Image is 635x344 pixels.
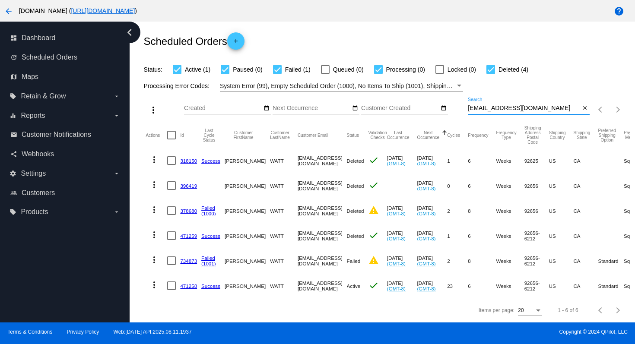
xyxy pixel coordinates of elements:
mat-header-cell: Actions [146,122,167,148]
a: 734873 [180,258,197,264]
mat-icon: date_range [352,105,358,112]
mat-cell: 1 [447,148,468,173]
mat-icon: add [231,38,241,48]
mat-cell: [EMAIL_ADDRESS][DOMAIN_NAME] [298,248,347,273]
button: Previous page [592,101,610,118]
button: Change sorting for PreferredShippingOption [598,128,616,142]
button: Clear [581,104,590,113]
i: people_outline [10,189,17,196]
mat-cell: US [549,173,574,198]
mat-cell: 6 [468,148,496,173]
span: Deleted [347,183,364,189]
mat-cell: [EMAIL_ADDRESS][DOMAIN_NAME] [298,173,347,198]
mat-cell: WATT [270,148,298,173]
button: Previous page [592,302,610,319]
mat-cell: WATT [270,223,298,248]
mat-icon: more_vert [149,280,159,290]
mat-icon: more_vert [149,205,159,215]
a: Failed [201,255,215,261]
mat-cell: 8 [468,198,496,223]
span: Deleted [347,233,364,239]
a: 378680 [180,208,197,214]
mat-cell: [PERSON_NAME] [225,248,270,273]
a: people_outline Customers [10,186,120,200]
i: share [10,151,17,158]
a: Failed [201,205,215,211]
i: arrow_drop_down [113,112,120,119]
mat-icon: date_range [441,105,447,112]
a: dashboard Dashboard [10,31,120,45]
mat-cell: 92625 [524,148,549,173]
button: Change sorting for CustomerFirstName [225,130,262,140]
button: Change sorting for LastProcessingCycleId [201,128,217,142]
mat-cell: [DATE] [387,248,417,273]
mat-cell: 92656-6212 [524,248,549,273]
i: email [10,131,17,138]
mat-select: Filter by Processing Error Codes [220,81,463,92]
span: Queued (0) [333,64,364,75]
mat-icon: check [368,180,379,190]
mat-cell: [DATE] [417,148,447,173]
mat-cell: [EMAIL_ADDRESS][DOMAIN_NAME] [298,273,347,298]
span: Active [347,283,361,289]
mat-icon: more_vert [149,155,159,165]
mat-cell: [DATE] [417,198,447,223]
button: Next page [610,302,627,319]
mat-cell: 6 [468,273,496,298]
a: Success [201,283,220,289]
a: share Webhooks [10,147,120,161]
mat-cell: Standard [598,248,624,273]
button: Change sorting for ShippingCountry [549,130,566,140]
span: Status: [143,66,162,73]
mat-cell: 92656 [524,173,549,198]
span: Webhooks [22,150,54,158]
mat-cell: CA [574,248,598,273]
mat-cell: 6 [468,223,496,248]
span: [DOMAIN_NAME] ( ) [19,7,137,14]
mat-cell: 0 [447,173,468,198]
mat-cell: [DATE] [417,223,447,248]
i: arrow_drop_down [113,208,120,215]
a: 318150 [180,158,197,164]
button: Change sorting for LastOccurrenceUtc [387,130,410,140]
input: Next Occurrence [273,105,350,112]
mat-icon: more_vert [149,255,159,265]
a: (GMT-8) [417,161,435,166]
mat-cell: WATT [270,273,298,298]
a: (GMT-8) [417,286,435,291]
a: (GMT-8) [417,211,435,216]
mat-cell: Weeks [496,148,524,173]
span: 20 [518,307,524,313]
a: [URL][DOMAIN_NAME] [71,7,135,14]
mat-icon: more_vert [148,105,159,115]
mat-cell: 6 [468,173,496,198]
mat-icon: check [368,230,379,240]
button: Change sorting for Frequency [468,133,488,138]
mat-icon: warning [368,255,379,265]
a: Privacy Policy [67,329,99,335]
mat-cell: CA [574,148,598,173]
mat-cell: Weeks [496,248,524,273]
span: Active (1) [185,64,210,75]
mat-icon: warning [368,205,379,215]
mat-header-cell: Validation Checks [368,122,387,148]
a: (GMT-8) [417,261,435,266]
a: Web:[DATE] API:2025.08.11.1937 [114,329,192,335]
mat-cell: 2 [447,248,468,273]
mat-cell: 92656 [524,198,549,223]
mat-icon: check [368,280,379,290]
i: arrow_drop_down [113,93,120,100]
button: Change sorting for Cycles [447,133,460,138]
mat-cell: Weeks [496,223,524,248]
mat-cell: WATT [270,248,298,273]
button: Change sorting for Id [180,133,184,138]
span: Processing Error Codes: [143,82,210,89]
mat-icon: more_vert [149,180,159,190]
i: map [10,73,17,80]
span: Processing (0) [386,64,425,75]
a: email Customer Notifications [10,128,120,142]
mat-cell: US [549,148,574,173]
span: Scheduled Orders [22,54,77,61]
span: Failed [347,258,361,264]
div: 1 - 6 of 6 [558,307,578,313]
